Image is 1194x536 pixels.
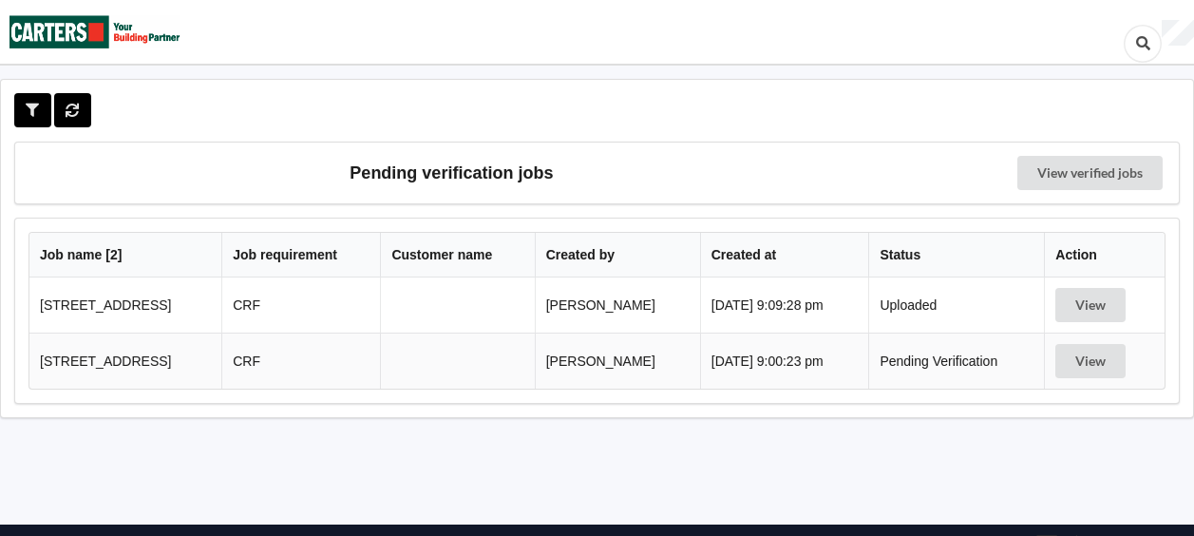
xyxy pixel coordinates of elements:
td: CRF [221,278,380,333]
td: [STREET_ADDRESS] [29,278,221,333]
th: Created by [535,233,700,278]
th: Action [1044,233,1165,278]
td: [DATE] 9:09:28 pm [700,278,869,333]
h3: Pending verification jobs [28,156,875,190]
td: [STREET_ADDRESS] [29,333,221,389]
a: View [1055,354,1129,369]
img: Carters [9,1,180,63]
td: [PERSON_NAME] [535,333,700,389]
th: Customer name [380,233,534,278]
td: [PERSON_NAME] [535,278,700,333]
button: View [1055,344,1126,378]
td: Uploaded [868,278,1044,333]
th: Status [868,233,1044,278]
th: Created at [700,233,869,278]
a: View verified jobs [1017,156,1163,190]
th: Job name [ 2 ] [29,233,221,278]
th: Job requirement [221,233,380,278]
td: CRF [221,333,380,389]
td: [DATE] 9:00:23 pm [700,333,869,389]
a: View [1055,297,1129,313]
td: Pending Verification [868,333,1044,389]
button: View [1055,288,1126,322]
div: User Profile [1162,20,1194,47]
